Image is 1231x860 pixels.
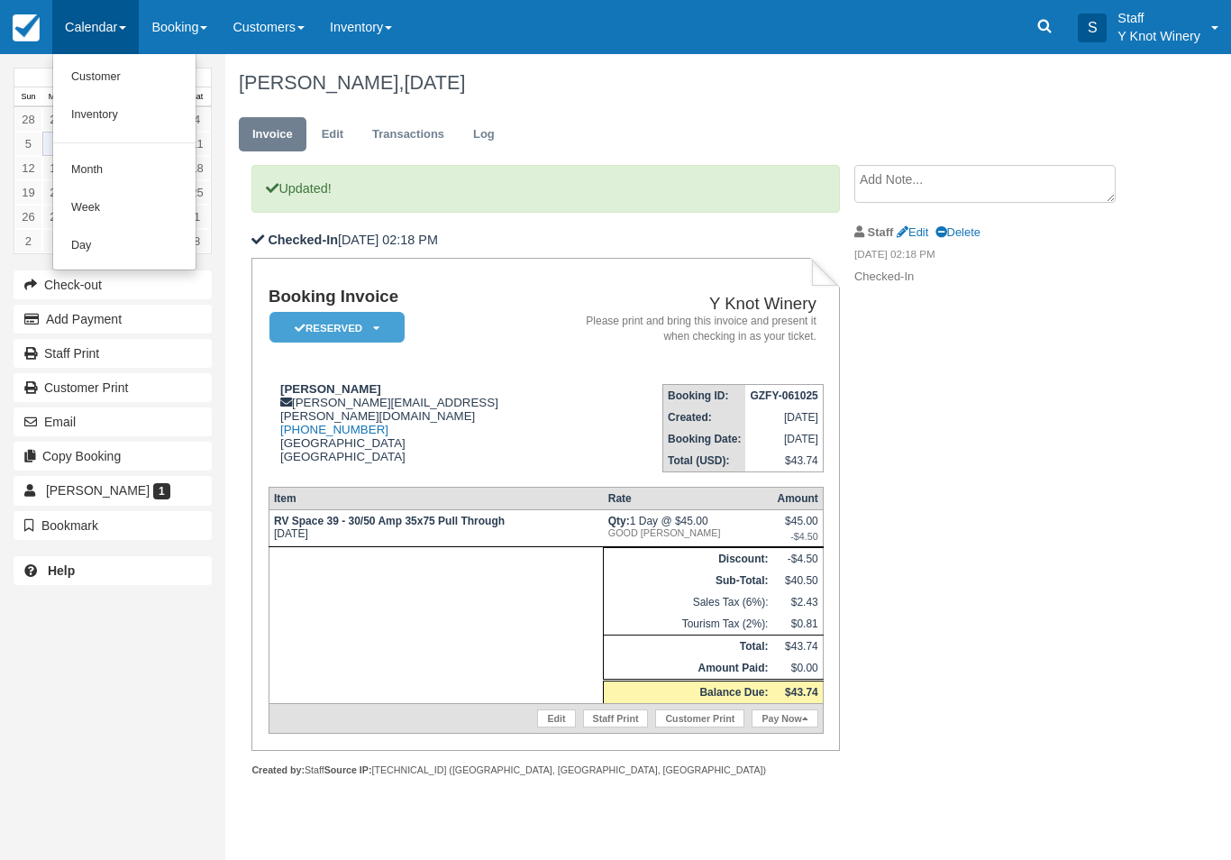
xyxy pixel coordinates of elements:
[53,227,196,265] a: Day
[53,59,196,96] a: Customer
[53,151,196,189] a: Month
[52,54,196,270] ul: Calendar
[53,189,196,227] a: Week
[53,96,196,134] a: Inventory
